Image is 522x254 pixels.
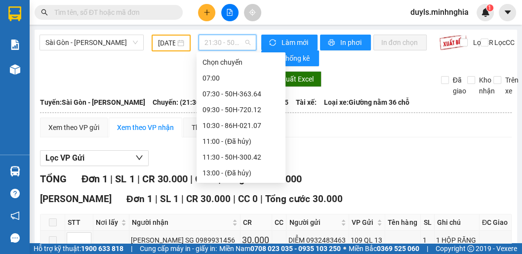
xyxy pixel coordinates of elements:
[435,214,480,231] th: Ghi chú
[288,235,347,246] div: DIỄM 0932483463
[202,104,280,115] div: 09:30 - 50H-720.12
[481,8,490,17] img: icon-new-feature
[349,231,385,250] td: 109 QL 13
[467,245,474,252] span: copyright
[197,54,285,70] div: Chọn chuyến
[261,35,318,50] button: syncLàm mới
[503,8,512,17] span: caret-down
[192,122,220,133] div: Thống kê
[263,71,321,87] button: downloadXuất Excel
[486,4,493,11] sup: 1
[249,9,256,16] span: aim
[233,193,236,205] span: |
[34,243,123,254] span: Hỗ trợ kỹ thuật:
[436,235,478,246] div: 1 HỘP RĂNG
[221,4,239,21] button: file-add
[10,166,20,176] img: warehouse-icon
[377,245,419,253] strong: 0369 525 060
[40,173,67,185] span: TỔNG
[131,243,132,254] span: |
[160,193,179,205] span: SL 1
[40,150,149,166] button: Lọc VP Gửi
[155,193,158,205] span: |
[351,235,383,246] div: 109 QL 13
[131,235,239,246] div: [PERSON_NAME] SG 0989931456
[202,168,280,178] div: 13:00 - (Đã hủy)
[195,173,215,185] span: CC 0
[241,214,272,231] th: CR
[269,39,278,47] span: sync
[296,97,317,108] span: Tài xế:
[45,152,84,164] span: Lọc VP Gửi
[81,173,108,185] span: Đơn 1
[238,193,258,205] span: CC 0
[421,214,435,231] th: SL
[117,122,174,133] div: Xem theo VP nhận
[115,173,134,185] span: SL 1
[202,120,280,131] div: 10:30 - 86H-021.07
[190,173,192,185] span: |
[132,217,230,228] span: Người nhận
[343,247,346,251] span: ⚪️
[41,9,48,16] span: search
[202,152,280,163] div: 11:30 - 50H-300.42
[81,245,123,253] strong: 1900 633 818
[475,75,499,96] span: Kho nhận
[490,37,516,48] span: Lọc CC
[281,53,311,64] span: Thống kê
[328,39,336,47] span: printer
[45,35,138,50] span: Sài Gòn - Phan Rí
[40,193,112,205] span: [PERSON_NAME]
[202,136,280,147] div: 11:00 - (Đã hủy)
[186,193,231,205] span: CR 30.000
[427,243,428,254] span: |
[265,193,343,205] span: Tổng cước 30.000
[352,217,375,228] span: VP Gửi
[10,64,20,75] img: warehouse-icon
[10,40,20,50] img: solution-icon
[260,193,263,205] span: |
[65,214,93,231] th: STT
[272,214,287,231] th: CC
[226,9,233,16] span: file-add
[250,245,341,253] strong: 0708 023 035 - 0935 103 250
[158,38,175,48] input: 11/09/2025
[198,4,215,21] button: plus
[449,75,470,96] span: Đã giao
[469,37,495,48] span: Lọc CR
[281,74,314,85] span: Xuất Excel
[385,214,421,231] th: Tên hàng
[137,173,139,185] span: |
[202,88,280,99] div: 07:30 - 50H-363.64
[242,233,270,247] div: 30.000
[40,98,145,106] b: Tuyến: Sài Gòn - [PERSON_NAME]
[8,6,21,21] img: logo-vxr
[203,9,210,16] span: plus
[281,37,310,48] span: Làm mới
[142,173,187,185] span: CR 30.000
[10,211,20,220] span: notification
[244,4,261,21] button: aim
[499,4,516,21] button: caret-down
[204,35,250,50] span: 21:30 - 50H-293.85
[373,35,427,50] button: In đơn chọn
[10,189,20,198] span: question-circle
[324,97,409,108] span: Loại xe: Giường nằm 36 chỗ
[202,73,280,84] div: 07:00
[10,233,20,243] span: message
[202,57,280,68] div: Chọn chuyến
[140,243,217,254] span: Cung cấp máy in - giấy in:
[340,37,363,48] span: In phơi
[439,35,467,50] img: 9k=
[153,97,225,108] span: Chuyến: (21:30 [DATE])
[402,6,477,18] span: duyls.minhnghia
[54,7,171,18] input: Tìm tên, số ĐT hoặc mã đơn
[488,4,491,11] span: 1
[110,173,113,185] span: |
[349,243,419,254] span: Miền Bắc
[96,217,119,228] span: Nơi lấy
[320,35,371,50] button: printerIn phơi
[48,122,99,133] div: Xem theo VP gửi
[422,235,433,246] div: 1
[480,214,512,231] th: ĐC Giao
